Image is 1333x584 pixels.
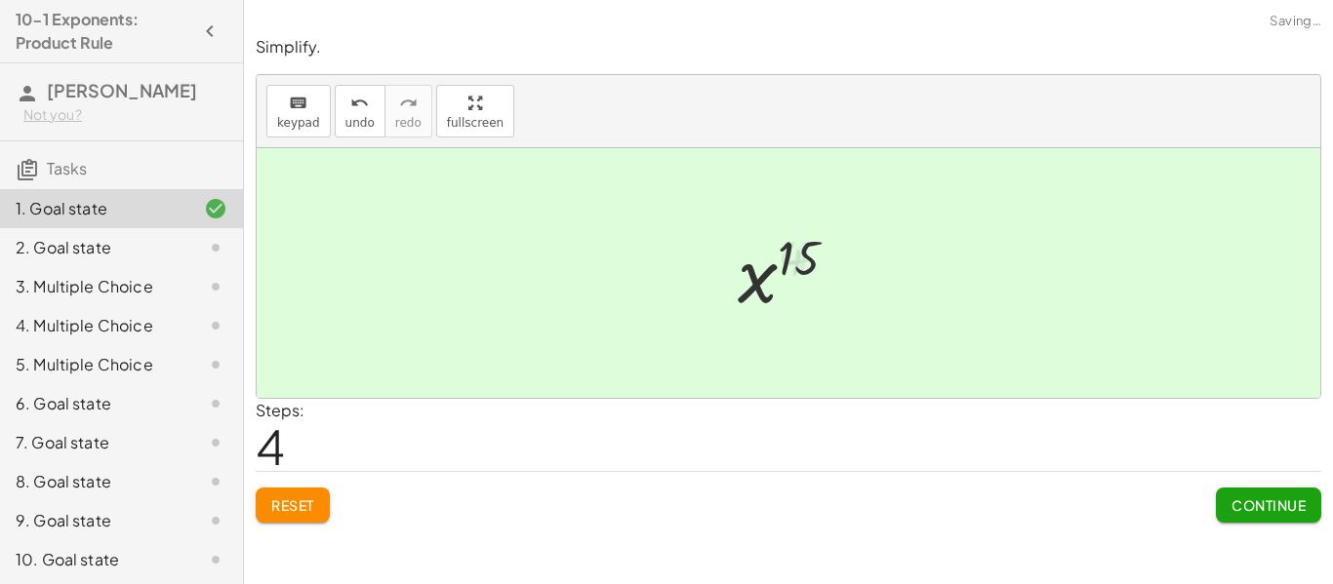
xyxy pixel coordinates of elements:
[204,548,227,571] i: Task not started.
[204,236,227,259] i: Task not started.
[204,392,227,415] i: Task not started.
[16,314,173,337] div: 4. Multiple Choice
[16,275,173,298] div: 3. Multiple Choice
[277,116,320,130] span: keypad
[204,275,227,298] i: Task not started.
[16,353,173,376] div: 5. Multiple Choice
[23,105,227,125] div: Not you?
[256,487,330,523] button: Reset
[16,8,192,55] h4: 10-1 Exponents: Product Rule
[447,116,504,130] span: fullscreen
[256,36,1321,58] p: Simplify.
[47,158,87,178] span: Tasks
[345,116,375,130] span: undo
[16,392,173,415] div: 6. Goal state
[204,353,227,376] i: Task not started.
[204,197,227,220] i: Task finished and correct.
[47,79,197,101] span: [PERSON_NAME]
[1270,12,1321,31] span: Saving…
[271,496,314,514] span: Reset
[204,470,227,493] i: Task not started.
[204,314,227,337] i: Task not started.
[16,236,173,259] div: 2. Goal state
[204,431,227,454] i: Task not started.
[436,85,514,137] button: fullscreen
[289,92,307,115] i: keyboard
[16,431,173,454] div: 7. Goal state
[1216,487,1321,523] button: Continue
[350,92,369,115] i: undo
[395,116,422,130] span: redo
[399,92,418,115] i: redo
[266,85,331,137] button: keyboardkeypad
[256,400,304,420] label: Steps:
[16,509,173,532] div: 9. Goal state
[335,85,385,137] button: undoundo
[1232,496,1306,514] span: Continue
[16,197,173,220] div: 1. Goal state
[16,470,173,493] div: 8. Goal state
[16,548,173,571] div: 10. Goal state
[256,416,285,476] span: 4
[384,85,432,137] button: redoredo
[204,509,227,532] i: Task not started.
